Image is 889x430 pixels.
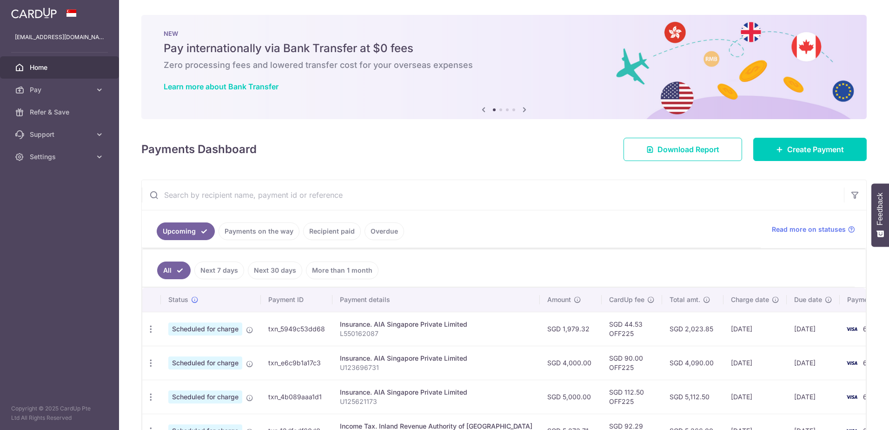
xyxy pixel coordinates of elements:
[168,390,242,403] span: Scheduled for charge
[30,152,91,161] span: Settings
[340,320,532,329] div: Insurance. AIA Singapore Private Limited
[164,60,844,71] h6: Zero processing fees and lowered transfer cost for your overseas expenses
[787,144,844,155] span: Create Payment
[168,295,188,304] span: Status
[164,41,844,56] h5: Pay internationally via Bank Transfer at $0 fees
[157,222,215,240] a: Upcoming
[670,295,700,304] span: Total amt.
[30,107,91,117] span: Refer & Save
[723,312,787,346] td: [DATE]
[540,346,602,380] td: SGD 4,000.00
[15,33,104,42] p: [EMAIL_ADDRESS][DOMAIN_NAME]
[876,193,884,225] span: Feedback
[547,295,571,304] span: Amount
[164,30,844,37] p: NEW
[340,354,532,363] div: Insurance. AIA Singapore Private Limited
[753,138,867,161] a: Create Payment
[261,380,332,414] td: txn_4b089aaa1d1
[794,295,822,304] span: Due date
[723,380,787,414] td: [DATE]
[843,323,861,335] img: Bank Card
[540,312,602,346] td: SGD 1,979.32
[657,144,719,155] span: Download Report
[340,397,532,406] p: U125621173
[863,325,880,333] span: 6009
[194,262,244,279] a: Next 7 days
[602,380,662,414] td: SGD 112.50 OFF225
[863,393,880,401] span: 6009
[141,15,867,119] img: Bank transfer banner
[168,356,242,370] span: Scheduled for charge
[30,130,91,139] span: Support
[723,346,787,380] td: [DATE]
[219,222,299,240] a: Payments on the way
[157,262,191,279] a: All
[340,363,532,372] p: U123696731
[602,312,662,346] td: SGD 44.53 OFF225
[11,7,57,19] img: CardUp
[340,388,532,397] div: Insurance. AIA Singapore Private Limited
[261,312,332,346] td: txn_5949c53dd68
[871,183,889,247] button: Feedback - Show survey
[303,222,361,240] a: Recipient paid
[731,295,769,304] span: Charge date
[609,295,644,304] span: CardUp fee
[261,288,332,312] th: Payment ID
[164,82,279,91] a: Learn more about Bank Transfer
[843,391,861,403] img: Bank Card
[624,138,742,161] a: Download Report
[168,322,242,336] span: Scheduled for charge
[602,346,662,380] td: SGD 90.00 OFF225
[662,346,723,380] td: SGD 4,090.00
[248,262,302,279] a: Next 30 days
[306,262,378,279] a: More than 1 month
[843,357,861,369] img: Bank Card
[787,346,840,380] td: [DATE]
[772,225,855,234] a: Read more on statuses
[142,180,844,210] input: Search by recipient name, payment id or reference
[540,380,602,414] td: SGD 5,000.00
[787,380,840,414] td: [DATE]
[30,63,91,72] span: Home
[662,380,723,414] td: SGD 5,112.50
[332,288,540,312] th: Payment details
[365,222,404,240] a: Overdue
[772,225,846,234] span: Read more on statuses
[662,312,723,346] td: SGD 2,023.85
[30,85,91,94] span: Pay
[340,329,532,338] p: L550162087
[141,141,257,158] h4: Payments Dashboard
[787,312,840,346] td: [DATE]
[261,346,332,380] td: txn_e6c9b1a17c3
[863,359,880,367] span: 6009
